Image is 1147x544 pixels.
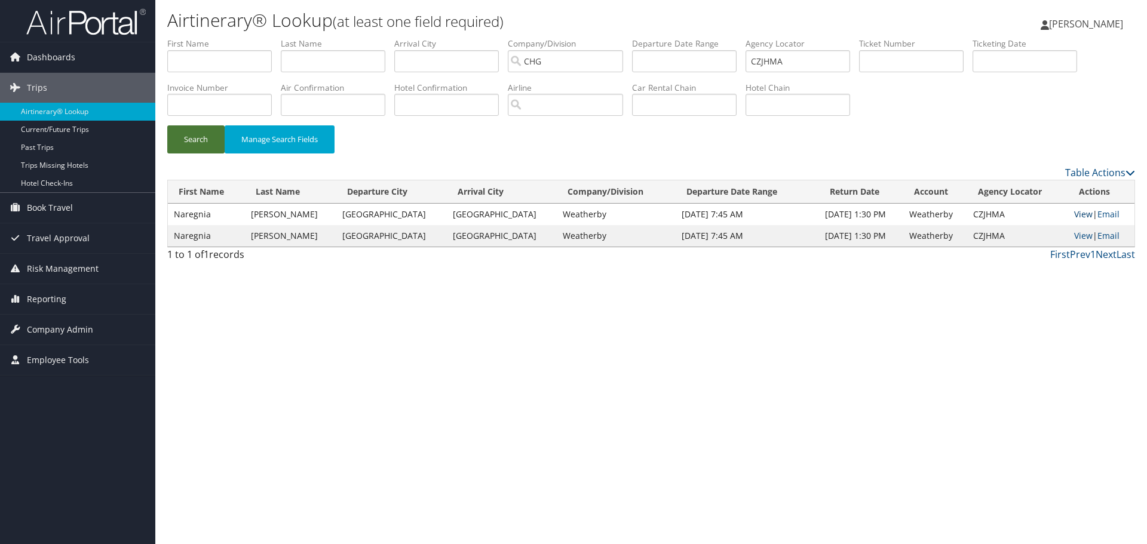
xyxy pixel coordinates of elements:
[1074,230,1093,241] a: View
[447,180,557,204] th: Arrival City: activate to sort column ascending
[746,38,859,50] label: Agency Locator
[27,223,90,253] span: Travel Approval
[859,38,973,50] label: Ticket Number
[168,204,245,225] td: Naregnia
[973,38,1086,50] label: Ticketing Date
[1068,180,1134,204] th: Actions
[746,82,859,94] label: Hotel Chain
[676,225,819,247] td: [DATE] 7:45 AM
[676,204,819,225] td: [DATE] 7:45 AM
[1097,230,1120,241] a: Email
[903,225,967,247] td: Weatherby
[819,204,903,225] td: [DATE] 1:30 PM
[903,180,967,204] th: Account: activate to sort column ascending
[819,180,903,204] th: Return Date: activate to sort column ascending
[1068,225,1134,247] td: |
[245,180,336,204] th: Last Name: activate to sort column ascending
[167,8,812,33] h1: Airtinerary® Lookup
[557,204,676,225] td: Weatherby
[1097,208,1120,220] a: Email
[1070,248,1090,261] a: Prev
[1074,208,1093,220] a: View
[27,284,66,314] span: Reporting
[1090,248,1096,261] a: 1
[336,204,447,225] td: [GEOGRAPHIC_DATA]
[27,345,89,375] span: Employee Tools
[632,82,746,94] label: Car Rental Chain
[225,125,335,153] button: Manage Search Fields
[167,125,225,153] button: Search
[167,38,281,50] label: First Name
[333,11,504,31] small: (at least one field required)
[27,193,73,223] span: Book Travel
[26,8,146,36] img: airportal-logo.png
[1117,248,1135,261] a: Last
[245,204,336,225] td: [PERSON_NAME]
[967,180,1068,204] th: Agency Locator: activate to sort column ascending
[204,248,209,261] span: 1
[1050,248,1070,261] a: First
[967,204,1068,225] td: CZJHMA
[1065,166,1135,179] a: Table Actions
[903,204,967,225] td: Weatherby
[27,254,99,284] span: Risk Management
[281,38,394,50] label: Last Name
[168,180,245,204] th: First Name: activate to sort column ascending
[1049,17,1123,30] span: [PERSON_NAME]
[394,82,508,94] label: Hotel Confirmation
[27,73,47,103] span: Trips
[967,225,1068,247] td: CZJHMA
[167,247,396,268] div: 1 to 1 of records
[394,38,508,50] label: Arrival City
[27,315,93,345] span: Company Admin
[1096,248,1117,261] a: Next
[336,180,447,204] th: Departure City: activate to sort column ascending
[508,82,632,94] label: Airline
[447,204,557,225] td: [GEOGRAPHIC_DATA]
[508,38,632,50] label: Company/Division
[245,225,336,247] td: [PERSON_NAME]
[1041,6,1135,42] a: [PERSON_NAME]
[447,225,557,247] td: [GEOGRAPHIC_DATA]
[336,225,447,247] td: [GEOGRAPHIC_DATA]
[676,180,819,204] th: Departure Date Range: activate to sort column ascending
[557,225,676,247] td: Weatherby
[167,82,281,94] label: Invoice Number
[281,82,394,94] label: Air Confirmation
[819,225,903,247] td: [DATE] 1:30 PM
[1068,204,1134,225] td: |
[632,38,746,50] label: Departure Date Range
[168,225,245,247] td: Naregnia
[557,180,676,204] th: Company/Division
[27,42,75,72] span: Dashboards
